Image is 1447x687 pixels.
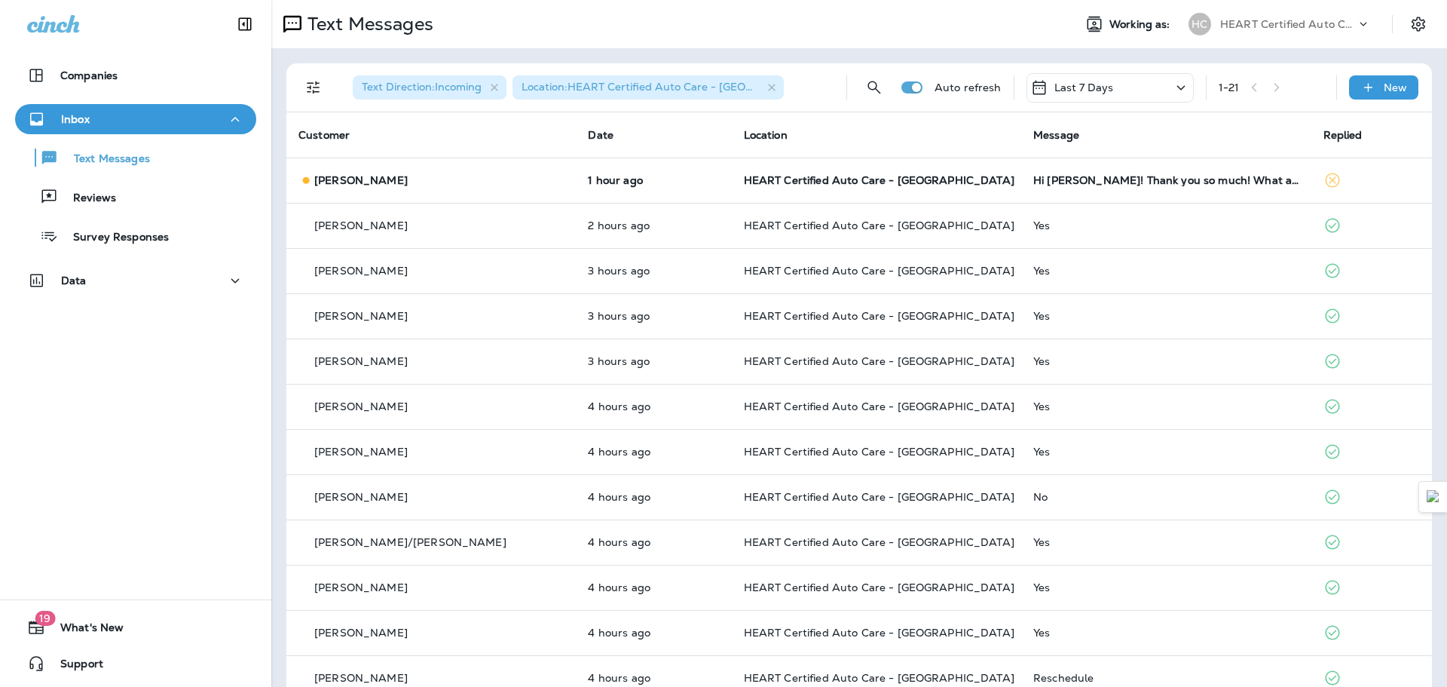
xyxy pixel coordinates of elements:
span: HEART Certified Auto Care - [GEOGRAPHIC_DATA] [744,535,1014,549]
p: Text Messages [59,152,150,167]
div: Text Direction:Incoming [353,75,506,100]
p: Inbox [61,113,90,125]
p: Survey Responses [58,231,169,245]
span: HEART Certified Auto Care - [GEOGRAPHIC_DATA] [744,173,1014,187]
span: Location : HEART Certified Auto Care - [GEOGRAPHIC_DATA] [522,80,834,94]
button: Inbox [15,104,256,134]
p: Aug 19, 2025 09:07 AM [588,627,719,639]
button: Filters [298,72,329,103]
span: Working as: [1109,18,1173,31]
p: New [1384,81,1407,94]
p: Aug 19, 2025 09:14 AM [588,446,719,458]
button: Support [15,649,256,679]
button: Search Messages [859,72,889,103]
div: Yes [1033,400,1299,413]
p: [PERSON_NAME] [314,446,408,458]
span: HEART Certified Auto Care - [GEOGRAPHIC_DATA] [744,671,1014,685]
span: Date [588,128,613,142]
div: Reschedule [1033,672,1299,684]
p: Aug 19, 2025 09:10 AM [588,581,719,593]
p: [PERSON_NAME] [314,627,408,639]
span: HEART Certified Auto Care - [GEOGRAPHIC_DATA] [744,445,1014,459]
p: Auto refresh [935,81,1002,94]
span: What's New [45,621,124,639]
p: [PERSON_NAME] [314,400,408,413]
span: Location [744,128,788,142]
p: Text Messages [301,13,433,35]
p: HEART Certified Auto Care [1220,18,1356,30]
button: Collapse Sidebar [224,9,266,39]
div: Hi Armando! Thank you so much! What are the days/times available for me to come in? [1033,174,1299,186]
p: Aug 19, 2025 09:31 AM [588,310,719,322]
button: 19What's New [15,612,256,643]
p: Aug 19, 2025 09:12 AM [588,491,719,503]
span: Replied [1323,128,1363,142]
span: Text Direction : Incoming [362,80,482,94]
p: [PERSON_NAME]/[PERSON_NAME] [314,536,506,548]
p: [PERSON_NAME] [314,265,408,277]
span: HEART Certified Auto Care - [GEOGRAPHIC_DATA] [744,400,1014,413]
button: Companies [15,60,256,90]
p: Last 7 Days [1054,81,1114,94]
div: Yes [1033,310,1299,322]
div: HC [1188,13,1211,35]
p: [PERSON_NAME] [314,581,408,593]
p: [PERSON_NAME] [314,174,408,186]
button: Reviews [15,181,256,213]
p: [PERSON_NAME] [314,219,408,232]
span: HEART Certified Auto Care - [GEOGRAPHIC_DATA] [744,309,1014,323]
p: Aug 19, 2025 09:16 AM [588,400,719,413]
div: Yes [1033,581,1299,593]
span: HEART Certified Auto Care - [GEOGRAPHIC_DATA] [744,264,1014,278]
span: Support [45,658,103,676]
p: [PERSON_NAME] [314,355,408,367]
p: Aug 19, 2025 10:28 AM [588,219,719,232]
p: Aug 19, 2025 09:27 AM [588,355,719,367]
p: Aug 19, 2025 10:08 AM [588,265,719,277]
div: 1 - 21 [1219,81,1240,94]
p: Aug 19, 2025 09:11 AM [588,536,719,548]
button: Survey Responses [15,220,256,252]
img: Detect Auto [1427,490,1440,504]
div: Yes [1033,355,1299,367]
p: Companies [60,69,118,81]
p: Aug 19, 2025 12:17 PM [588,174,719,186]
p: Aug 19, 2025 09:07 AM [588,672,719,684]
div: Yes [1033,627,1299,639]
span: HEART Certified Auto Care - [GEOGRAPHIC_DATA] [744,354,1014,368]
span: HEART Certified Auto Care - [GEOGRAPHIC_DATA] [744,626,1014,639]
button: Data [15,265,256,296]
span: Customer [298,128,350,142]
div: No [1033,491,1299,503]
span: 19 [35,611,55,626]
p: [PERSON_NAME] [314,310,408,322]
button: Text Messages [15,142,256,173]
span: HEART Certified Auto Care - [GEOGRAPHIC_DATA] [744,219,1014,232]
div: Yes [1033,265,1299,277]
div: Yes [1033,219,1299,232]
span: Message [1033,128,1079,142]
p: Data [61,274,87,287]
span: HEART Certified Auto Care - [GEOGRAPHIC_DATA] [744,581,1014,594]
button: Settings [1405,11,1432,38]
p: Reviews [58,192,116,206]
p: [PERSON_NAME] [314,491,408,503]
div: Yes [1033,446,1299,458]
div: Yes [1033,536,1299,548]
div: Location:HEART Certified Auto Care - [GEOGRAPHIC_DATA] [512,75,784,100]
p: [PERSON_NAME] [314,672,408,684]
span: HEART Certified Auto Care - [GEOGRAPHIC_DATA] [744,490,1014,504]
